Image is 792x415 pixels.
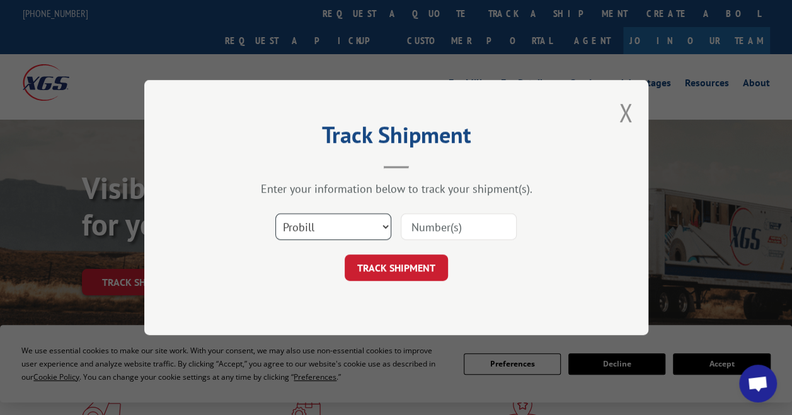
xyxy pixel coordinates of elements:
[207,126,585,150] h2: Track Shipment
[739,365,777,402] div: Open chat
[401,213,517,240] input: Number(s)
[619,96,633,129] button: Close modal
[345,254,448,281] button: TRACK SHIPMENT
[207,181,585,196] div: Enter your information below to track your shipment(s).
